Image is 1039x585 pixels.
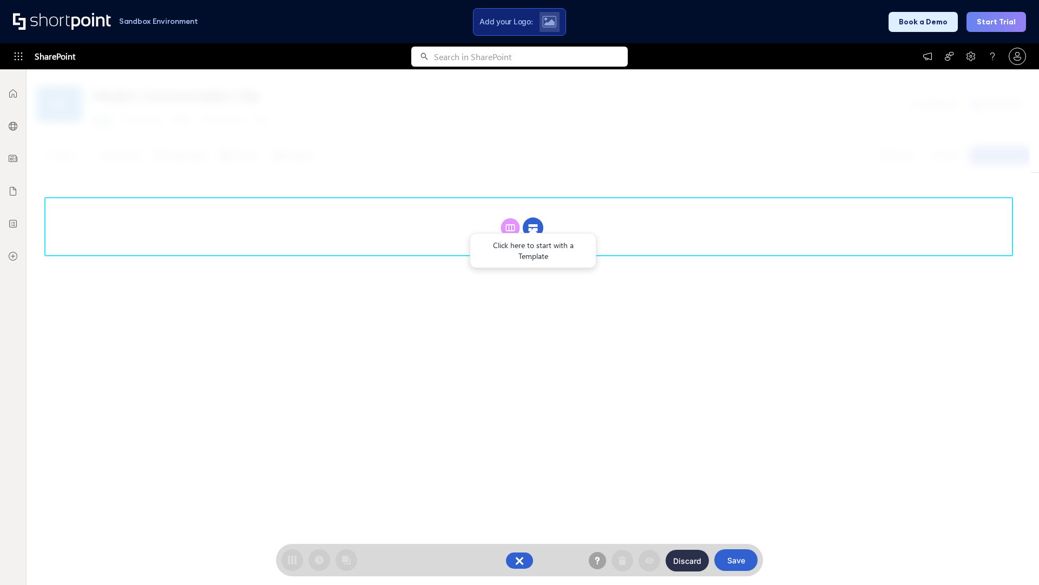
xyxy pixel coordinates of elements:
[966,12,1026,32] button: Start Trial
[889,12,958,32] button: Book a Demo
[434,47,628,67] input: Search in SharePoint
[985,533,1039,585] iframe: Chat Widget
[35,43,75,69] span: SharePoint
[666,550,709,571] button: Discard
[479,17,532,27] span: Add your Logo:
[542,16,556,28] img: Upload logo
[714,549,758,571] button: Save
[119,18,198,24] h1: Sandbox Environment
